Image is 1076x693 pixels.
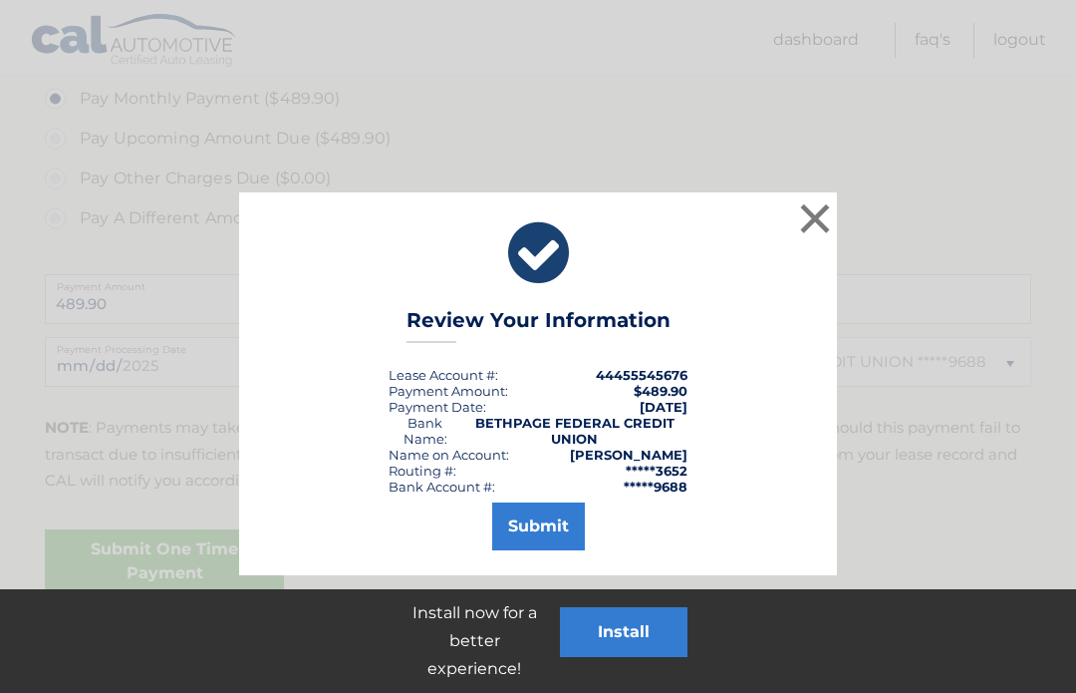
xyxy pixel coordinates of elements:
strong: 44455545676 [596,367,687,383]
div: Payment Amount: [389,383,508,399]
button: Submit [492,503,585,550]
div: Lease Account #: [389,367,498,383]
span: [DATE] [640,399,687,415]
span: Payment Date [389,399,483,415]
div: Bank Name: [389,415,462,447]
div: Bank Account #: [389,479,495,495]
strong: BETHPAGE FEDERAL CREDIT UNION [475,415,674,447]
button: × [795,198,835,238]
span: $489.90 [634,383,687,399]
p: Install now for a better experience! [389,599,560,683]
div: Name on Account: [389,447,509,463]
div: : [389,399,486,415]
div: Routing #: [389,463,456,479]
strong: [PERSON_NAME] [570,447,687,463]
h3: Review Your Information [406,308,671,343]
button: Install [560,607,687,657]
